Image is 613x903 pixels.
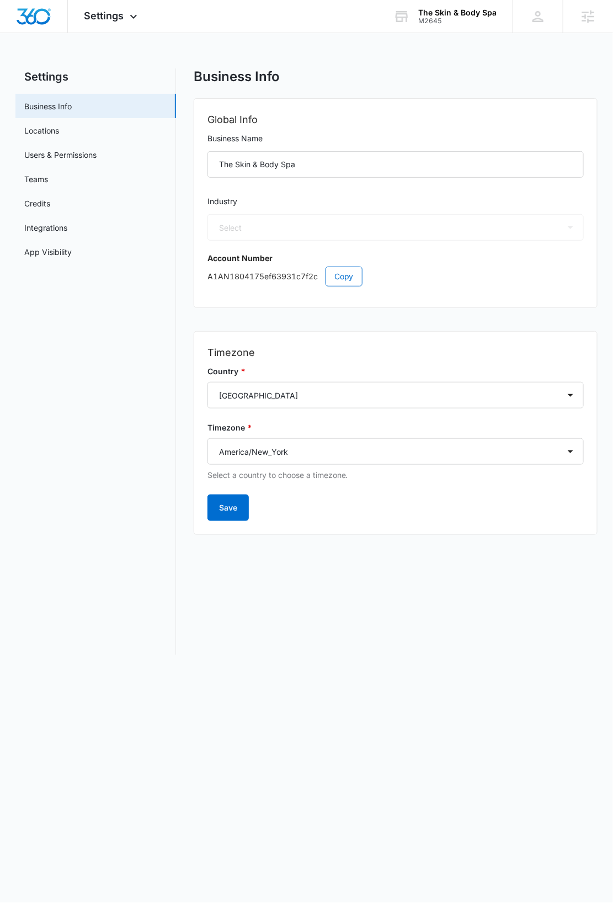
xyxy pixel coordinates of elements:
[84,10,124,22] span: Settings
[24,198,50,209] a: Credits
[24,173,48,185] a: Teams
[24,125,59,136] a: Locations
[207,195,584,208] label: Industry
[24,222,67,233] a: Integrations
[207,267,584,286] p: A1AN1804175ef63931c7f2c
[207,495,249,521] button: Save
[207,132,584,145] label: Business Name
[207,469,584,481] p: Select a country to choose a timezone.
[418,17,497,25] div: account id
[24,246,72,258] a: App Visibility
[194,68,280,85] h1: Business Info
[326,267,363,286] button: Copy
[418,8,497,17] div: account name
[334,270,354,283] span: Copy
[24,149,97,161] a: Users & Permissions
[207,345,584,360] h2: Timezone
[207,253,273,263] strong: Account Number
[207,422,584,434] label: Timezone
[207,112,584,128] h2: Global Info
[15,68,176,85] h2: Settings
[207,365,584,378] label: Country
[24,100,72,112] a: Business Info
